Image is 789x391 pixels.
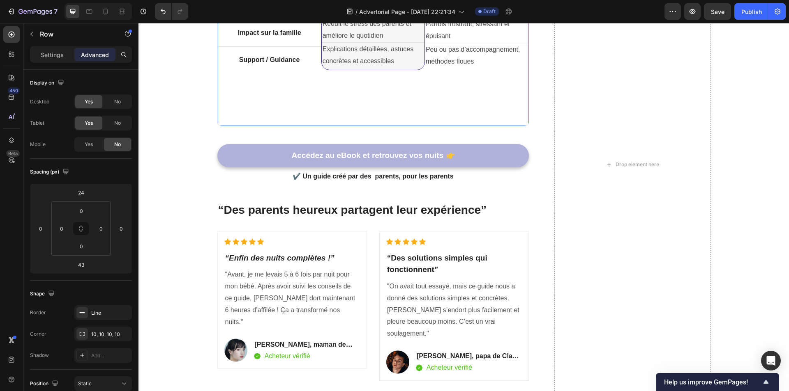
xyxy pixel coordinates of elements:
div: Tablet [30,119,44,127]
p: [PERSON_NAME], papa de Clara, 8 mois [278,328,383,338]
p: Accédez au eBook et retrouvez vos nuits [153,128,305,138]
div: Desktop [30,98,49,105]
p: "Avant, je me levais 5 à 6 fois par nuit pour mon bébé. Après avoir suivi les conseils de ce guid... [87,246,221,305]
input: 0px [55,222,68,235]
p: ✔️ Un guide créé par des parents, pour les parents [80,149,390,158]
span: Yes [85,98,93,105]
div: 450 [8,87,20,94]
span: / [355,7,358,16]
span: Draft [483,8,496,15]
h2: “Des parents heureux partagent leur expérience” [79,179,391,195]
div: Add... [91,352,130,359]
img: Alt Image [248,327,271,351]
div: Line [91,309,130,317]
input: 0 [35,222,47,235]
span: Save [711,8,724,15]
img: Alt Image [277,341,284,348]
button: Static [74,376,132,391]
p: Acheteur vérifié [288,340,334,350]
button: Show survey - Help us improve GemPages! [664,377,771,387]
div: Shadow [30,352,49,359]
span: Static [78,380,92,386]
div: Open Intercom Messenger [761,351,781,370]
button: Save [704,3,731,20]
div: Position [30,378,60,389]
div: Beta [6,150,20,157]
div: Spacing (px) [30,167,71,178]
input: 0px [95,222,107,235]
div: 10, 10, 10, 10 [91,331,130,338]
div: Publish [741,7,762,16]
span: No [114,141,121,148]
button: Publish [734,3,769,20]
p: "On avait tout essayé, mais ce guide nous a donné des solutions simples et concrètes. [PERSON_NAM... [249,258,383,317]
h2: “Des solutions simples qui fonctionnent” [248,229,383,254]
input: 0px [73,240,90,252]
i: “Enfin des nuits complètes !” [87,231,196,239]
div: Display on [30,78,66,89]
span: Help us improve GemPages! [664,378,761,386]
input: 0px [73,205,90,217]
img: Alt Image [115,330,122,337]
p: Explications détaillées, astuces concrètes et accessibles [184,21,285,44]
span: No [114,119,121,127]
p: Settings [41,50,64,59]
div: Corner [30,330,46,338]
div: Undo/Redo [155,3,188,20]
span: No [114,98,121,105]
iframe: Design area [138,23,789,391]
p: Peu ou pas d’accompagnement, méthodes floues [287,21,389,45]
div: Shape [30,288,56,300]
a: Accédez au eBook et retrouvez vos nuits [79,121,391,144]
p: Acheteur vérifié [126,328,172,338]
input: 43 [73,258,89,271]
button: 7 [3,3,61,20]
span: Yes [85,119,93,127]
p: Row [40,29,110,39]
div: Mobile [30,141,46,148]
strong: [PERSON_NAME], maman de [PERSON_NAME], 6 mois [116,318,214,335]
input: 0 [115,222,127,235]
p: 7 [54,7,58,16]
img: Alt Image [86,316,109,339]
p: Advanced [81,50,109,59]
span: Yes [85,141,93,148]
input: xl [73,186,89,199]
div: Drop element here [477,138,521,145]
div: Border [30,309,46,316]
span: Advertorial Page - [DATE] 22:21:34 [359,7,455,16]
